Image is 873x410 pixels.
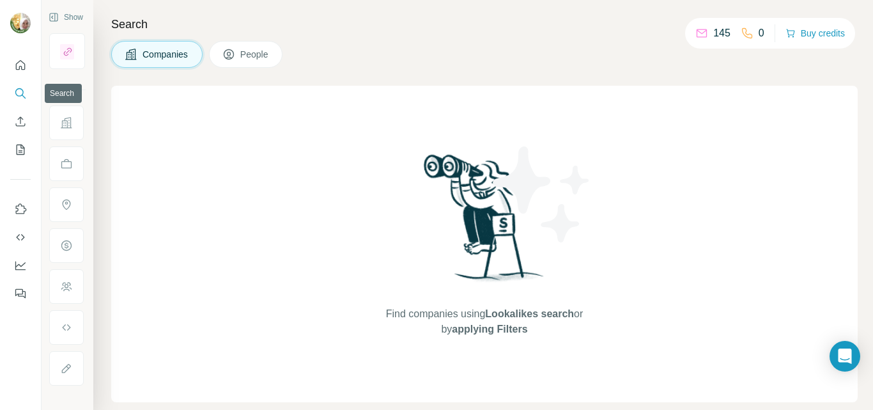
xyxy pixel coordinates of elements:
button: Buy credits [785,24,845,42]
span: People [240,48,270,61]
button: Show [40,8,92,27]
div: Open Intercom Messenger [830,341,860,372]
button: Quick start [10,54,31,77]
img: Avatar [10,13,31,33]
button: Feedback [10,282,31,305]
p: 145 [713,26,730,41]
button: Use Surfe API [10,226,31,249]
span: Lookalikes search [485,308,574,319]
p: 0 [759,26,764,41]
h4: Search [111,15,858,33]
span: Companies [143,48,189,61]
button: Use Surfe on LinkedIn [10,198,31,221]
button: Search [10,82,31,105]
span: Find companies using or by [382,306,587,337]
button: My lists [10,138,31,161]
button: Dashboard [10,254,31,277]
img: Surfe Illustration - Woman searching with binoculars [418,151,551,294]
span: applying Filters [452,324,527,335]
button: Enrich CSV [10,110,31,133]
img: Surfe Illustration - Stars [484,137,599,252]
